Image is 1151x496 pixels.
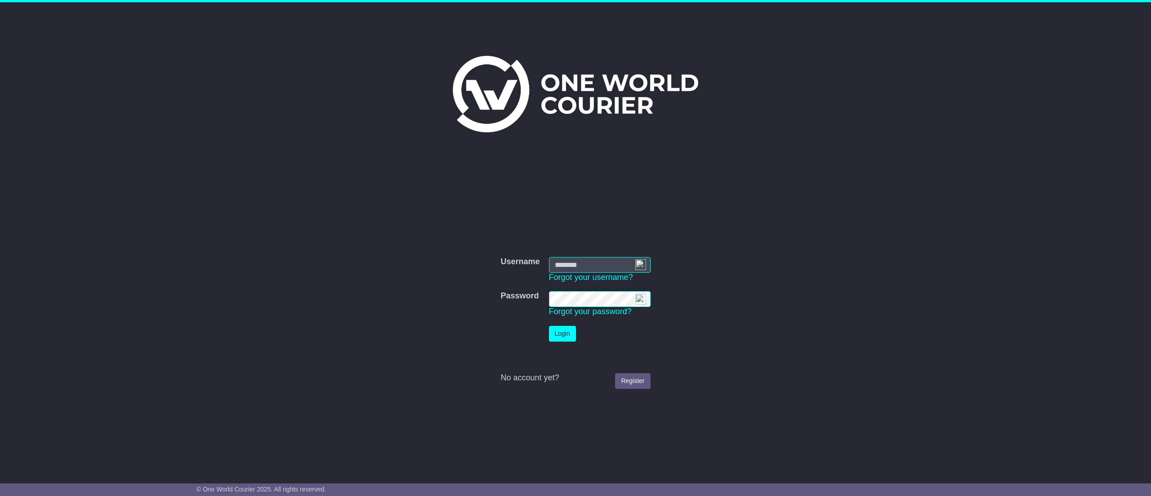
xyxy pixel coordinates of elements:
[500,291,539,301] label: Password
[549,326,576,342] button: Login
[635,259,646,270] img: npw-badge-icon-locked.svg
[453,56,698,132] img: One World
[615,373,650,389] a: Register
[549,307,632,316] a: Forgot your password?
[635,294,646,305] img: npw-badge-icon-locked.svg
[500,257,540,267] label: Username
[196,486,326,493] span: © One World Courier 2025. All rights reserved.
[549,273,633,282] a: Forgot your username?
[500,373,650,383] div: No account yet?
